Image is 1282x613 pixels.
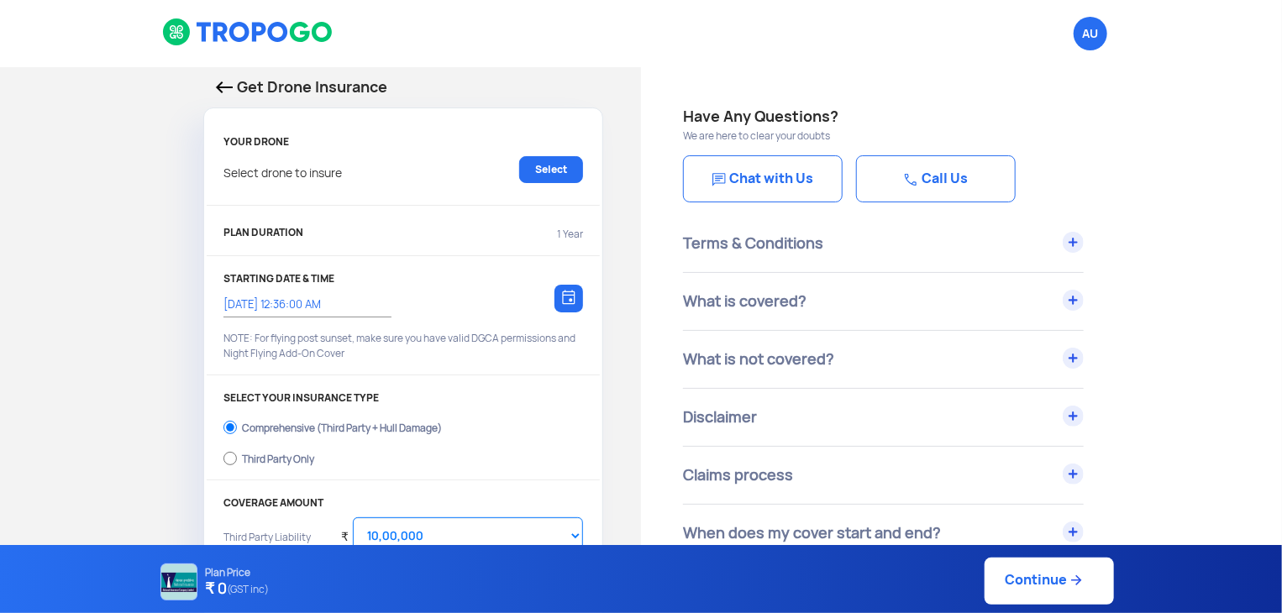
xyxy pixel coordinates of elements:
p: STARTING DATE & TIME [223,273,583,285]
a: Call Us [856,155,1016,202]
img: Back [216,81,233,93]
img: calendar-icon [562,290,575,305]
img: ic_arrow_forward_blue.svg [1068,572,1085,589]
p: 1 Year [557,227,583,242]
img: Chat [904,173,917,186]
p: SELECT YOUR INSURANCE TYPE [223,392,583,404]
div: Claims process [683,447,1084,504]
p: Get Drone Insurance [216,76,591,99]
input: Comprehensive (Third Party + Hull Damage) [223,416,237,439]
div: Disclaimer [683,389,1084,446]
img: NATIONAL [160,563,197,600]
img: Chat [712,173,726,186]
p: NOTE: For flying post sunset, make sure you have valid DGCA permissions and Night Flying Add-On C... [223,331,583,361]
div: ₹ [341,509,349,555]
img: logoHeader.svg [162,18,334,46]
div: Terms & Conditions [683,215,1084,272]
div: What is not covered? [683,331,1084,388]
a: Chat with Us [683,155,843,202]
a: Select [519,156,583,183]
p: PLAN DURATION [223,227,303,242]
h4: ₹ 0 [206,579,270,600]
p: Third Party Liability [223,530,328,568]
span: Anonymous User [1074,17,1107,50]
h4: Have Any Questions? [683,105,1240,128]
p: YOUR DRONE [223,136,583,148]
p: COVERAGE AMOUNT [223,497,583,509]
input: Third Party Only [223,447,237,470]
span: (GST inc) [228,579,270,600]
div: When does my cover start and end? [683,505,1084,562]
div: Third Party Only [242,453,314,460]
div: Comprehensive (Third Party + Hull Damage) [242,422,442,429]
p: Plan Price [206,567,270,579]
a: Continue [985,558,1114,605]
p: Select drone to insure [223,156,342,183]
div: What is covered? [683,273,1084,330]
p: We are here to clear your doubts [683,128,1240,144]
